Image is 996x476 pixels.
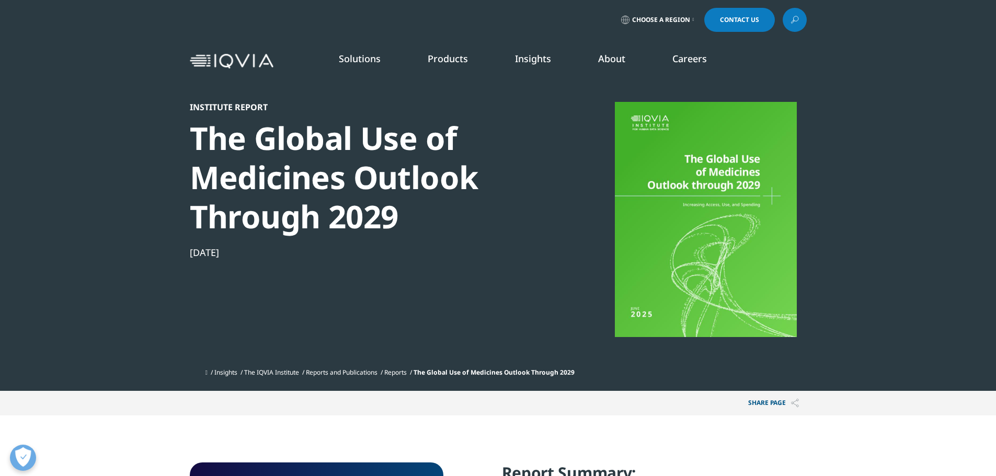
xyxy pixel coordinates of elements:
a: Insights [214,368,237,377]
div: The Global Use of Medicines Outlook Through 2029 [190,119,548,236]
img: IQVIA Healthcare Information Technology and Pharma Clinical Research Company [190,54,273,69]
span: Choose a Region [632,16,690,24]
a: Contact Us [704,8,775,32]
a: Products [428,52,468,65]
a: Careers [672,52,707,65]
span: Contact Us [720,17,759,23]
a: Reports and Publications [306,368,377,377]
a: Reports [384,368,407,377]
a: Solutions [339,52,381,65]
a: Insights [515,52,551,65]
nav: Primary [278,37,807,86]
div: [DATE] [190,246,548,259]
img: Share PAGE [791,399,799,408]
p: Share PAGE [740,391,807,415]
a: The IQVIA Institute [244,368,299,377]
button: Abrir preferencias [10,445,36,471]
a: About [598,52,625,65]
div: Institute Report [190,102,548,112]
span: The Global Use of Medicines Outlook Through 2029 [414,368,575,377]
button: Share PAGEShare PAGE [740,391,807,415]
